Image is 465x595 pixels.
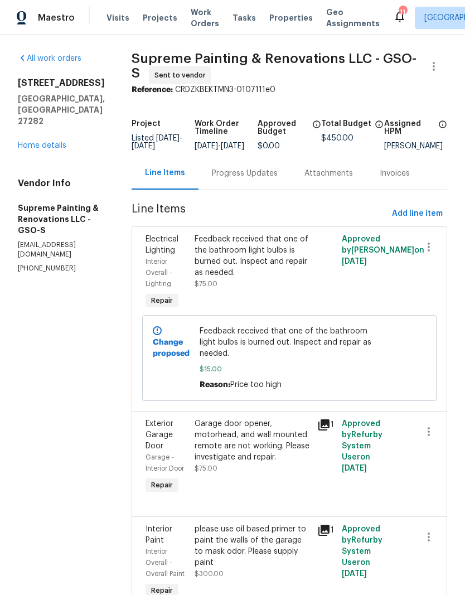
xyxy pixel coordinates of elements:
span: Line Items [132,204,387,224]
span: Repair [147,480,177,491]
span: Approved by Refurby System User on [342,525,382,578]
h5: [GEOGRAPHIC_DATA], [GEOGRAPHIC_DATA] 27282 [18,93,105,127]
span: [DATE] [221,142,244,150]
a: Home details [18,142,66,149]
div: 11 [399,7,406,18]
span: - [195,142,244,150]
span: Interior Paint [146,525,172,544]
a: All work orders [18,55,81,62]
span: $75.00 [195,280,217,287]
span: Interior Overall - Lighting [146,258,172,287]
span: $300.00 [195,570,224,577]
span: Maestro [38,12,75,23]
div: please use oil based primer to paint the walls of the garage to mask odor. Please supply paint [195,524,311,568]
span: Supreme Painting & Renovations LLC - GSO-S [132,52,416,80]
b: Change proposed [153,338,190,357]
span: The total cost of line items that have been approved by both Opendoor and the Trade Partner. This... [312,120,321,142]
span: Add line item [392,207,443,221]
div: Progress Updates [212,168,278,179]
span: [DATE] [132,142,155,150]
div: [PERSON_NAME] [384,142,447,150]
span: [DATE] [342,258,367,265]
div: CRDZKBEKTMN3-0107111e0 [132,84,447,95]
span: The total cost of line items that have been proposed by Opendoor. This sum includes line items th... [375,120,384,134]
span: [DATE] [342,465,367,472]
h4: Vendor Info [18,178,105,189]
div: Feedback received that one of the bathroom light bulbs is burned out. Inspect and repair as needed. [195,234,311,278]
span: Exterior Garage Door [146,420,173,450]
span: Reason: [200,381,230,389]
span: Interior Overall - Overall Paint [146,548,185,577]
h5: Work Order Timeline [195,120,258,136]
span: [DATE] [342,570,367,578]
div: Attachments [304,168,353,179]
span: Sent to vendor [154,70,210,81]
h5: Assigned HPM [384,120,435,136]
span: Price too high [230,381,282,389]
span: Approved by [PERSON_NAME] on [342,235,424,265]
span: $75.00 [195,465,217,472]
p: [EMAIL_ADDRESS][DOMAIN_NAME] [18,240,105,259]
span: The hpm assigned to this work order. [438,120,447,142]
span: $450.00 [321,134,353,142]
span: Properties [269,12,313,23]
span: Listed [132,134,182,150]
h5: Supreme Painting & Renovations LLC - GSO-S [18,202,105,236]
div: Invoices [380,168,410,179]
div: 1 [317,418,335,432]
h5: Total Budget [321,120,371,128]
div: 1 [317,524,335,537]
p: [PHONE_NUMBER] [18,264,105,273]
span: Garage - Interior Door [146,454,184,472]
span: $0.00 [258,142,280,150]
span: Visits [106,12,129,23]
span: Repair [147,295,177,306]
span: Work Orders [191,7,219,29]
h5: Project [132,120,161,128]
div: Line Items [145,167,185,178]
button: Add line item [387,204,447,224]
h5: Approved Budget [258,120,308,136]
span: Approved by Refurby System User on [342,420,382,472]
b: Reference: [132,86,173,94]
span: $15.00 [200,364,380,375]
span: Tasks [232,14,256,22]
span: Feedback received that one of the bathroom light bulbs is burned out. Inspect and repair as needed. [200,326,380,359]
span: Projects [143,12,177,23]
span: - [132,134,182,150]
span: [DATE] [195,142,218,150]
span: [DATE] [156,134,180,142]
span: Geo Assignments [326,7,380,29]
h2: [STREET_ADDRESS] [18,78,105,89]
div: Garage door opener, motorhead, and wall mounted remote are not working. Please investigate and re... [195,418,311,463]
span: Electrical Lighting [146,235,178,254]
